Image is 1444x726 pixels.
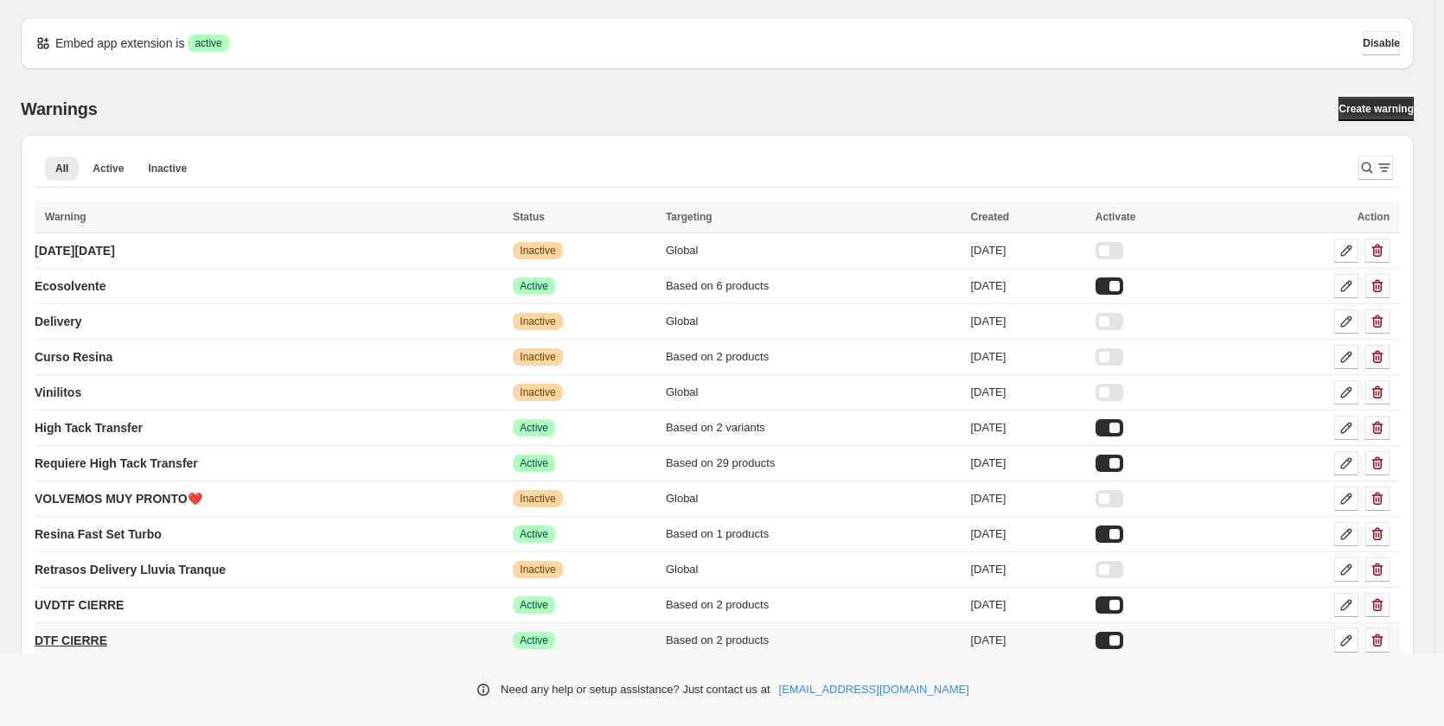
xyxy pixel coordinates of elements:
[35,627,107,654] a: DTF CIERRE
[520,350,555,364] span: Inactive
[35,485,202,513] a: VOLVEMOS MUY PRONTO❤️
[970,384,1084,401] div: [DATE]
[148,162,187,175] span: Inactive
[970,632,1084,649] div: [DATE]
[970,348,1084,366] div: [DATE]
[666,561,961,578] div: Global
[35,384,81,401] p: Vinilitos
[666,455,961,472] div: Based on 29 products
[666,313,961,330] div: Global
[35,237,115,264] a: [DATE][DATE]
[45,211,86,223] span: Warning
[970,419,1084,436] div: [DATE]
[55,162,68,175] span: All
[666,490,961,507] div: Global
[970,525,1084,543] div: [DATE]
[513,211,545,223] span: Status
[1096,211,1136,223] span: Activate
[1339,97,1414,121] a: Create warning
[520,385,555,399] span: Inactive
[35,632,107,649] p: DTF CIERRE
[970,490,1084,507] div: [DATE]
[1358,211,1390,223] span: Action
[520,421,548,435] span: Active
[666,277,961,295] div: Based on 6 products
[21,99,98,119] h2: Warnings
[666,632,961,649] div: Based on 2 products
[520,279,548,293] span: Active
[1363,36,1400,50] span: Disable
[970,242,1084,259] div: [DATE]
[93,162,124,175] span: Active
[35,520,162,548] a: Resina Fast Set Turbo
[970,313,1084,330] div: [DATE]
[35,596,124,614] p: UVDTF CIERRE
[666,242,961,259] div: Global
[35,272,105,300] a: Ecosolvente
[666,596,961,614] div: Based on 2 products
[55,35,184,52] p: Embed app extension is
[35,308,81,335] a: Delivery
[520,598,548,612] span: Active
[195,36,221,50] span: active
[520,456,548,470] span: Active
[1363,31,1400,55] button: Disable
[666,211,712,223] span: Targeting
[35,419,143,436] p: High Tack Transfer
[666,384,961,401] div: Global
[35,343,112,371] a: Curso Resina
[35,277,105,295] p: Ecosolvente
[35,242,115,259] p: [DATE][DATE]
[35,525,162,543] p: Resina Fast Set Turbo
[1358,156,1393,180] button: Search and filter results
[35,379,81,406] a: Vinilitos
[520,244,555,258] span: Inactive
[35,449,198,477] a: Requiere High Tack Transfer
[35,561,226,578] p: Retrasos Delivery Lluvia Tranque
[35,313,81,330] p: Delivery
[520,492,555,506] span: Inactive
[666,348,961,366] div: Based on 2 products
[520,634,548,647] span: Active
[970,211,1009,223] span: Created
[35,591,124,619] a: UVDTF CIERRE
[666,525,961,543] div: Based on 1 products
[520,563,555,576] span: Inactive
[35,348,112,366] p: Curso Resina
[520,527,548,541] span: Active
[779,681,969,698] a: [EMAIL_ADDRESS][DOMAIN_NAME]
[666,419,961,436] div: Based on 2 variants
[970,277,1084,295] div: [DATE]
[1339,102,1414,116] span: Create warning
[970,596,1084,614] div: [DATE]
[970,561,1084,578] div: [DATE]
[520,315,555,328] span: Inactive
[970,455,1084,472] div: [DATE]
[35,556,226,583] a: Retrasos Delivery Lluvia Tranque
[35,455,198,472] p: Requiere High Tack Transfer
[35,490,202,507] p: VOLVEMOS MUY PRONTO❤️
[35,414,143,442] a: High Tack Transfer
